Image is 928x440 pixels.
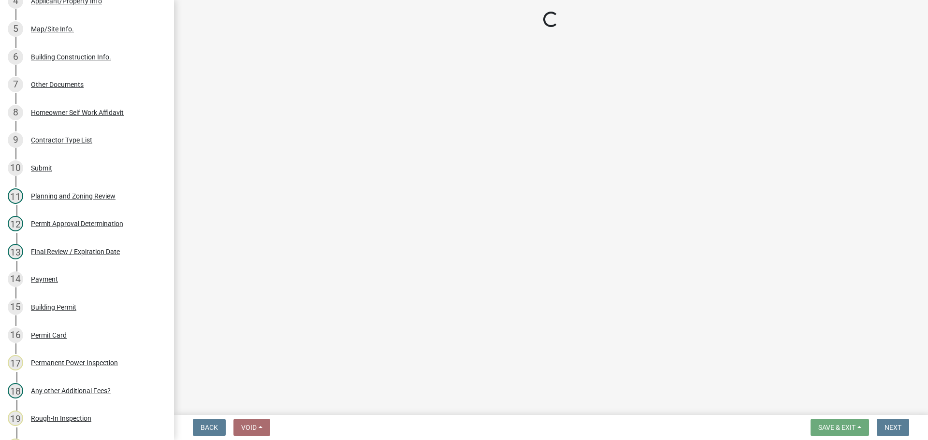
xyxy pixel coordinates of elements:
[193,419,226,436] button: Back
[233,419,270,436] button: Void
[31,137,92,143] div: Contractor Type List
[31,26,74,32] div: Map/Site Info.
[8,21,23,37] div: 5
[8,271,23,287] div: 14
[31,387,111,394] div: Any other Additional Fees?
[8,244,23,259] div: 13
[8,327,23,343] div: 16
[31,415,91,422] div: Rough-In Inspection
[8,355,23,370] div: 17
[8,105,23,120] div: 8
[31,81,84,88] div: Other Documents
[31,54,111,60] div: Building Construction Info.
[8,299,23,315] div: 15
[877,419,909,436] button: Next
[8,132,23,148] div: 9
[818,424,855,431] span: Save & Exit
[8,49,23,65] div: 6
[31,220,123,227] div: Permit Approval Determination
[31,304,76,311] div: Building Permit
[31,109,124,116] div: Homeowner Self Work Affidavit
[31,332,67,339] div: Permit Card
[8,411,23,426] div: 19
[8,188,23,204] div: 11
[884,424,901,431] span: Next
[8,216,23,231] div: 12
[8,383,23,398] div: 18
[31,248,120,255] div: Final Review / Expiration Date
[8,77,23,92] div: 7
[811,419,869,436] button: Save & Exit
[241,424,257,431] span: Void
[31,165,52,171] div: Submit
[8,160,23,176] div: 10
[31,193,116,199] div: Planning and Zoning Review
[31,276,58,283] div: Payment
[31,359,118,366] div: Permanent Power Inspection
[201,424,218,431] span: Back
